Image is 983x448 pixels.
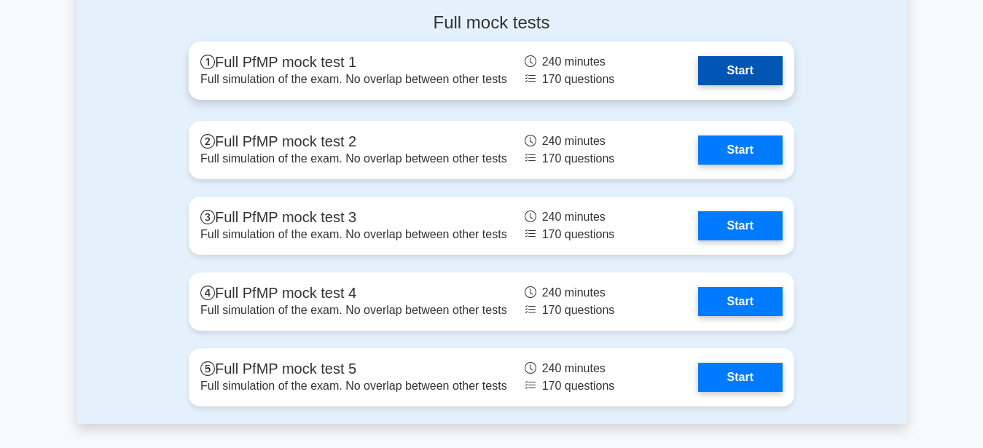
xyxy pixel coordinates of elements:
[698,211,783,240] a: Start
[698,135,783,165] a: Start
[698,56,783,85] a: Start
[698,287,783,316] a: Start
[189,12,794,34] h4: Full mock tests
[698,363,783,392] a: Start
